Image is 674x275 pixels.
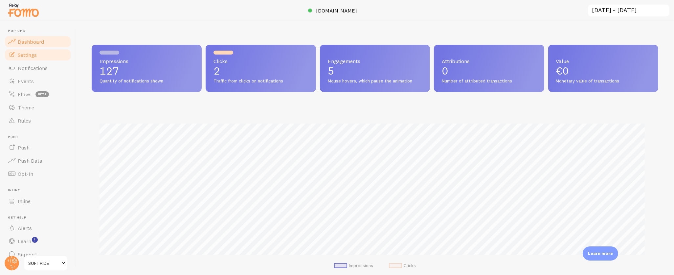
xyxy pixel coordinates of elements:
span: Dashboard [18,38,44,45]
span: Impressions [100,58,194,64]
span: Engagements [328,58,422,64]
span: Push Data [18,157,42,164]
span: Number of attributed transactions [442,78,536,84]
span: beta [35,91,49,97]
a: Push [4,141,72,154]
a: Learn [4,235,72,248]
p: 5 [328,66,422,76]
a: Push Data [4,154,72,167]
svg: <p>Watch New Feature Tutorials!</p> [32,237,38,243]
p: 2 [213,66,308,76]
span: Support [18,251,37,258]
a: Flows beta [4,88,72,101]
span: Pop-ups [8,29,72,33]
div: Learn more [583,246,618,261]
span: Inline [8,188,72,193]
span: Get Help [8,216,72,220]
p: 127 [100,66,194,76]
a: Opt-In [4,167,72,180]
a: Theme [4,101,72,114]
p: Learn more [588,250,613,257]
span: Rules [18,117,31,124]
span: €0 [556,64,569,77]
span: Alerts [18,225,32,231]
a: Notifications [4,61,72,75]
span: Learn [18,238,31,244]
span: Theme [18,104,34,111]
img: fomo-relay-logo-orange.svg [7,2,40,18]
a: Dashboard [4,35,72,48]
span: Push [8,135,72,139]
span: Monetary value of transactions [556,78,650,84]
span: Settings [18,52,37,58]
span: Events [18,78,34,84]
a: Support [4,248,72,261]
span: Inline [18,198,31,204]
li: Clicks [389,263,416,269]
a: Alerts [4,221,72,235]
span: Push [18,144,30,151]
span: SOFTRIDE [28,259,59,267]
span: Notifications [18,65,48,71]
a: Events [4,75,72,88]
span: Clicks [213,58,308,64]
span: Opt-In [18,171,33,177]
a: Inline [4,195,72,208]
span: Flows [18,91,32,98]
a: Settings [4,48,72,61]
span: Quantity of notifications shown [100,78,194,84]
li: Impressions [334,263,373,269]
span: Traffic from clicks on notifications [213,78,308,84]
p: 0 [442,66,536,76]
a: Rules [4,114,72,127]
a: SOFTRIDE [24,255,68,271]
span: Mouse hovers, which pause the animation [328,78,422,84]
span: Attributions [442,58,536,64]
span: Value [556,58,650,64]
